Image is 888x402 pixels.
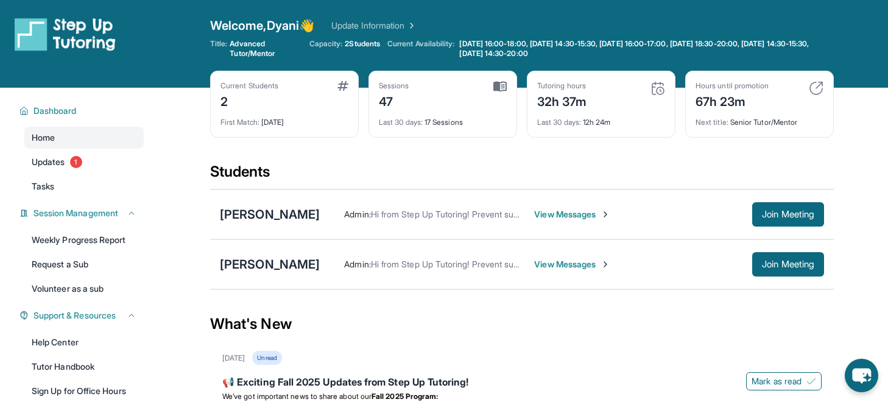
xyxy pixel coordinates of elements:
button: Mark as read [746,372,822,390]
span: Welcome, Dyani 👋 [210,17,314,34]
span: Home [32,132,55,144]
span: Capacity: [309,39,343,49]
span: View Messages [534,208,610,220]
img: logo [15,17,116,51]
div: 2 [220,91,278,110]
span: Advanced Tutor/Mentor [230,39,301,58]
div: Students [210,162,834,189]
img: Chevron-Right [601,210,610,219]
a: Tasks [24,175,144,197]
span: Session Management [33,207,118,219]
img: Mark as read [806,376,816,386]
div: Tutoring hours [537,81,587,91]
span: Updates [32,156,65,168]
span: Support & Resources [33,309,116,322]
div: Unread [252,351,281,365]
div: Current Students [220,81,278,91]
span: Join Meeting [762,261,814,268]
div: Hours until promotion [696,81,769,91]
span: [DATE] 16:00-18:00, [DATE] 14:30-15:30, [DATE] 16:00-17:00, [DATE] 18:30-20:00, [DATE] 14:30-15:3... [459,39,831,58]
button: Dashboard [29,105,136,117]
span: Current Availability: [387,39,454,58]
div: Senior Tutor/Mentor [696,110,823,127]
span: Tasks [32,180,54,192]
button: Session Management [29,207,136,219]
div: 12h 24m [537,110,665,127]
span: Admin : [344,209,370,219]
a: Sign Up for Office Hours [24,380,144,402]
span: 2 Students [345,39,380,49]
strong: Fall 2025 Program: [372,392,438,401]
a: [DATE] 16:00-18:00, [DATE] 14:30-15:30, [DATE] 16:00-17:00, [DATE] 18:30-20:00, [DATE] 14:30-15:3... [457,39,834,58]
a: Help Center [24,331,144,353]
a: Tutor Handbook [24,356,144,378]
span: Mark as read [752,375,802,387]
button: chat-button [845,359,878,392]
img: card [337,81,348,91]
span: First Match : [220,118,259,127]
div: 📢 Exciting Fall 2025 Updates from Step Up Tutoring! [222,375,822,392]
div: 17 Sessions [379,110,507,127]
span: 1 [70,156,82,168]
div: 47 [379,91,409,110]
img: card [809,81,823,96]
div: [DATE] [222,353,245,363]
span: Last 30 days : [537,118,581,127]
div: What's New [210,297,834,351]
a: Updates1 [24,151,144,173]
a: Home [24,127,144,149]
img: card [650,81,665,96]
div: 32h 37m [537,91,587,110]
img: Chevron Right [404,19,417,32]
div: 67h 23m [696,91,769,110]
img: card [493,81,507,92]
a: Weekly Progress Report [24,229,144,251]
span: Dashboard [33,105,77,117]
button: Support & Resources [29,309,136,322]
div: Sessions [379,81,409,91]
div: [PERSON_NAME] [220,206,320,223]
span: View Messages [534,258,610,270]
div: [DATE] [220,110,348,127]
a: Request a Sub [24,253,144,275]
span: Last 30 days : [379,118,423,127]
img: Chevron-Right [601,259,610,269]
span: Next title : [696,118,728,127]
button: Join Meeting [752,252,824,277]
span: We’ve got important news to share about our [222,392,372,401]
span: Title: [210,39,227,58]
span: Admin : [344,259,370,269]
a: Update Information [331,19,417,32]
button: Join Meeting [752,202,824,227]
span: Join Meeting [762,211,814,218]
a: Volunteer as a sub [24,278,144,300]
div: [PERSON_NAME] [220,256,320,273]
